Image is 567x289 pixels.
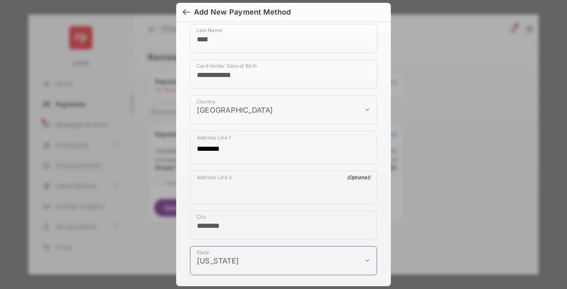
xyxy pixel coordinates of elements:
[190,171,377,204] div: payment_method_screening[postal_addresses][addressLine2]
[194,8,291,17] div: Add New Payment Method
[190,95,377,124] div: payment_method_screening[postal_addresses][country]
[190,246,377,275] div: payment_method_screening[postal_addresses][administrativeArea]
[190,210,377,240] div: payment_method_screening[postal_addresses][locality]
[190,131,377,164] div: payment_method_screening[postal_addresses][addressLine1]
